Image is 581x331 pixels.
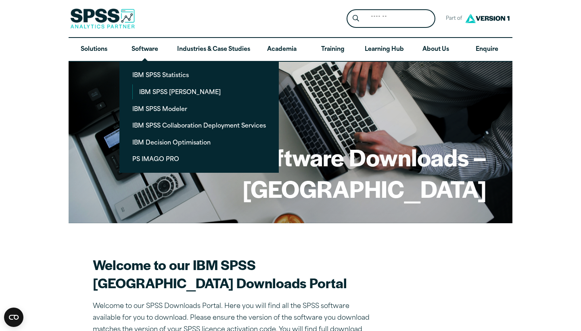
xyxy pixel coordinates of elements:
[70,8,135,29] img: SPSS Analytics Partner
[133,84,272,99] a: IBM SPSS [PERSON_NAME]
[126,101,272,116] a: IBM SPSS Modeler
[119,38,170,61] a: Software
[126,151,272,166] a: PS IMAGO PRO
[307,38,358,61] a: Training
[69,38,512,61] nav: Desktop version of site main menu
[462,38,512,61] a: Enquire
[353,15,359,22] svg: Search magnifying glass icon
[358,38,410,61] a: Learning Hub
[126,135,272,150] a: IBM Decision Optimisation
[410,38,461,61] a: About Us
[463,11,512,26] img: Version1 Logo
[126,118,272,133] a: IBM SPSS Collaboration Deployment Services
[119,61,279,173] ul: Software
[4,308,23,327] button: Open CMP widget
[93,256,375,292] h2: Welcome to our IBM SPSS [GEOGRAPHIC_DATA] Downloads Portal
[257,38,307,61] a: Academia
[347,9,435,28] form: Site Header Search Form
[126,67,272,82] a: IBM SPSS Statistics
[171,38,257,61] a: Industries & Case Studies
[442,13,463,25] span: Part of
[69,38,119,61] a: Solutions
[349,11,364,26] button: Search magnifying glass icon
[94,141,487,204] h1: Software Downloads – [GEOGRAPHIC_DATA]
